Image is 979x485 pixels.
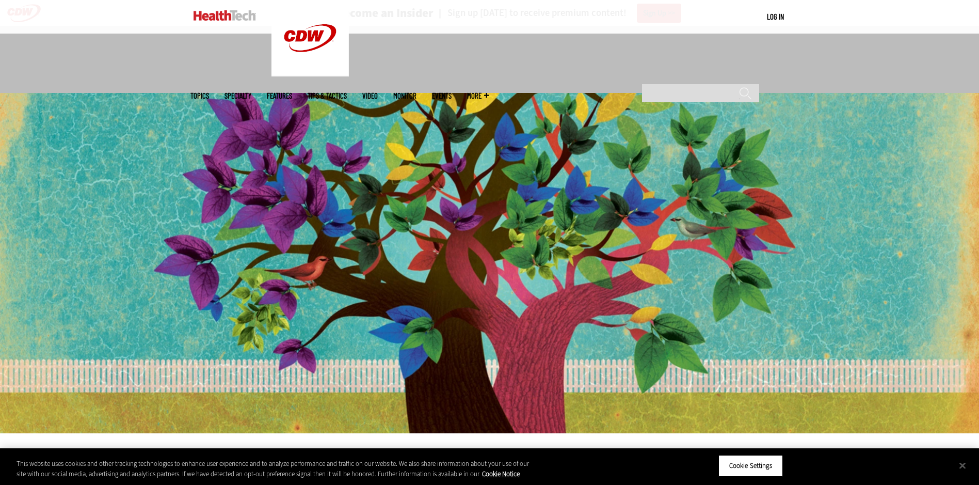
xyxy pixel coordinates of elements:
[362,92,378,100] a: Video
[718,455,783,477] button: Cookie Settings
[767,11,784,22] div: User menu
[267,92,292,100] a: Features
[17,459,538,479] div: This website uses cookies and other tracking technologies to enhance user experience and to analy...
[308,92,347,100] a: Tips & Tactics
[224,92,251,100] span: Specialty
[393,92,416,100] a: MonITor
[432,92,452,100] a: Events
[271,68,349,79] a: CDW
[467,92,489,100] span: More
[482,470,520,478] a: More information about your privacy
[190,92,209,100] span: Topics
[767,12,784,21] a: Log in
[194,10,256,21] img: Home
[951,454,974,477] button: Close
